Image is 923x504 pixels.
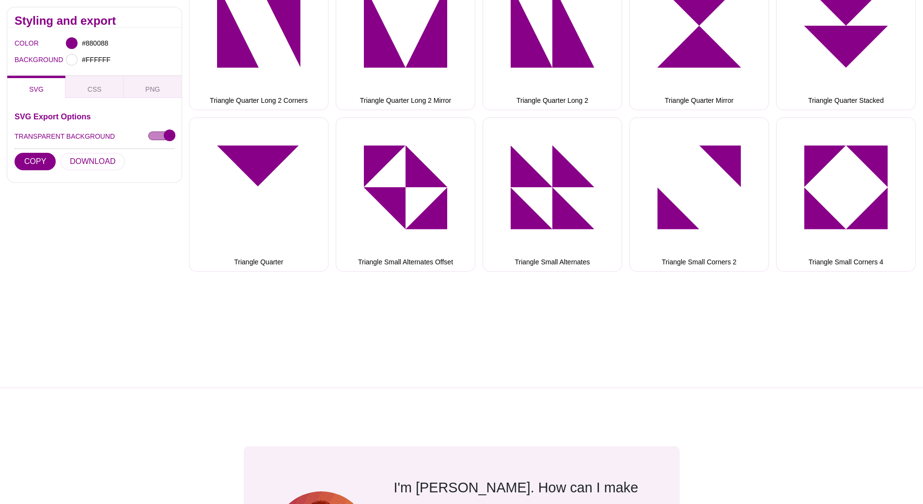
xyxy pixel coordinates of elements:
[189,117,329,272] button: Triangle Quarter
[15,153,56,170] button: COPY
[15,113,174,120] h3: SVG Export Options
[483,117,622,272] button: Triangle Small Alternates
[145,85,160,93] span: PNG
[15,17,174,25] h2: Styling and export
[65,76,124,98] button: CSS
[15,37,27,49] label: COLOR
[776,117,916,272] button: Triangle Small Corners 4
[336,117,475,272] button: Triangle Small Alternates Offset
[124,76,182,98] button: PNG
[60,153,125,170] button: DOWNLOAD
[15,130,115,143] label: TRANSPARENT BACKGROUND
[15,53,27,66] label: BACKGROUND
[629,117,769,272] button: Triangle Small Corners 2
[88,85,102,93] span: CSS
